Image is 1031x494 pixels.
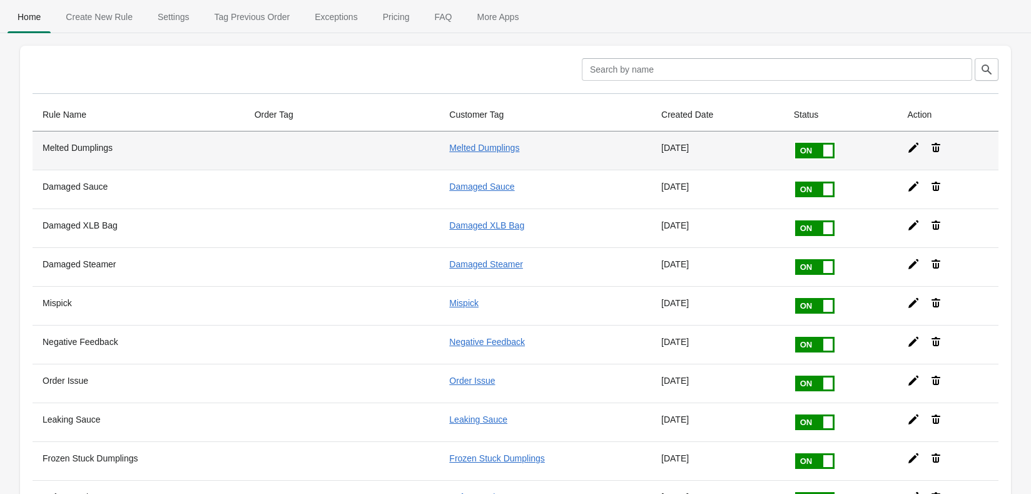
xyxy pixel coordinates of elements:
button: Settings [145,1,202,33]
span: More Apps [467,6,529,28]
th: Order Issue [33,364,245,403]
span: FAQ [424,6,462,28]
td: [DATE] [651,441,784,480]
td: [DATE] [651,325,784,364]
th: Frozen Stuck Dumplings [33,441,245,480]
span: Exceptions [305,6,367,28]
span: Pricing [373,6,420,28]
td: [DATE] [651,247,784,286]
th: Status [784,98,898,131]
th: Action [897,98,998,131]
td: [DATE] [651,131,784,170]
button: Create_New_Rule [53,1,145,33]
th: Melted Dumplings [33,131,245,170]
th: Mispick [33,286,245,325]
input: Search by name [582,58,972,81]
span: Settings [148,6,200,28]
th: Damaged Sauce [33,170,245,208]
a: Melted Dumplings [449,143,519,153]
a: Frozen Stuck Dumplings [449,453,545,463]
td: [DATE] [651,170,784,208]
a: Damaged XLB Bag [449,220,524,230]
span: Create New Rule [56,6,143,28]
a: Leaking Sauce [449,414,507,425]
span: Tag Previous Order [205,6,300,28]
th: Damaged Steamer [33,247,245,286]
td: [DATE] [651,403,784,441]
th: Created Date [651,98,784,131]
th: Leaking Sauce [33,403,245,441]
td: [DATE] [651,208,784,247]
a: Damaged Steamer [449,259,523,269]
th: Order Tag [245,98,440,131]
td: [DATE] [651,364,784,403]
a: Order Issue [449,376,495,386]
button: Home [5,1,53,33]
span: Home [8,6,51,28]
a: Damaged Sauce [449,182,514,192]
th: Damaged XLB Bag [33,208,245,247]
th: Negative Feedback [33,325,245,364]
a: Mispick [449,298,479,308]
th: Customer Tag [439,98,651,131]
td: [DATE] [651,286,784,325]
a: Negative Feedback [449,337,525,347]
th: Rule Name [33,98,245,131]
